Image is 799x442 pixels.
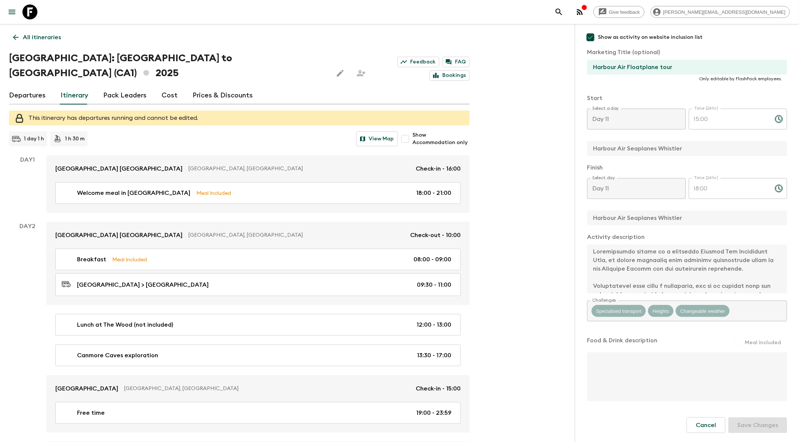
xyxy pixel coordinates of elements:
p: 19:00 - 23:59 [416,408,451,417]
p: Marketing Title (optional) [587,48,787,57]
div: [PERSON_NAME][EMAIL_ADDRESS][DOMAIN_NAME] [651,6,790,18]
p: Only editable by FlashPack employees. [592,76,782,82]
p: [GEOGRAPHIC_DATA] [GEOGRAPHIC_DATA] [55,231,182,240]
p: Check-in - 15:00 [416,384,461,393]
label: Select day [592,175,615,181]
p: Finish [587,163,787,172]
p: 18:00 - 21:00 [416,189,451,197]
p: 1 h 30 m [65,135,84,143]
label: Select a day [592,105,619,112]
p: All itineraries [23,33,61,42]
p: Activity description [587,233,787,242]
a: [GEOGRAPHIC_DATA] [GEOGRAPHIC_DATA][GEOGRAPHIC_DATA], [GEOGRAPHIC_DATA]Check-in - 16:00 [46,155,470,182]
p: [GEOGRAPHIC_DATA], [GEOGRAPHIC_DATA] [188,165,410,172]
a: [GEOGRAPHIC_DATA] [GEOGRAPHIC_DATA][GEOGRAPHIC_DATA], [GEOGRAPHIC_DATA]Check-out - 10:00 [46,222,470,249]
h1: [GEOGRAPHIC_DATA]: [GEOGRAPHIC_DATA] to [GEOGRAPHIC_DATA] (CA1) 2025 [9,51,327,81]
p: [GEOGRAPHIC_DATA], [GEOGRAPHIC_DATA] [188,231,404,239]
p: 09:30 - 11:00 [417,280,451,289]
input: hh:mm [689,178,769,199]
a: BreakfastMeal Included08:00 - 09:00 [55,249,461,270]
a: All itineraries [9,30,65,45]
p: [GEOGRAPHIC_DATA] [55,384,118,393]
a: Cost [162,87,178,105]
a: Departures [9,87,46,105]
span: This itinerary has departures running and cannot be edited. [28,115,198,121]
button: search adventures [551,4,566,19]
a: Give feedback [593,6,645,18]
a: Bookings [430,70,470,81]
label: Time (24hr) [694,175,718,181]
a: Canmore Caves exploration13:30 - 17:00 [55,345,461,366]
span: Show Accommodation only [413,131,470,146]
span: Give feedback [605,9,644,15]
button: Cancel [686,417,725,433]
button: View Map [356,131,398,146]
p: Day 1 [9,155,46,164]
p: Free time [77,408,105,417]
a: Itinerary [61,87,88,105]
p: Start [587,94,787,103]
a: Feedback [397,57,439,67]
input: If necessary, use this field to override activity title [587,60,781,75]
p: [GEOGRAPHIC_DATA] [GEOGRAPHIC_DATA] [55,164,182,173]
p: Breakfast [77,255,106,264]
p: Food & Drink description [587,336,657,349]
span: Share this itinerary [354,66,369,81]
button: Edit this itinerary [333,66,348,81]
p: 08:00 - 09:00 [414,255,451,264]
a: Free time19:00 - 23:59 [55,402,461,424]
p: 12:00 - 13:00 [417,320,451,329]
a: FAQ [442,57,470,67]
span: Show as activity on website inclusion list [598,34,703,41]
textarea: Loremipsumdo sitame co a elitseddo Eiusmod Tem Incididunt Utla, et dolore magnaaliq enim adminimv... [587,245,781,293]
a: Prices & Discounts [193,87,253,105]
a: Welcome meal in [GEOGRAPHIC_DATA]Meal Included18:00 - 21:00 [55,182,461,204]
label: Time (24hr) [694,105,718,112]
p: Canmore Caves exploration [77,351,158,360]
input: hh:mm [689,109,769,130]
p: [GEOGRAPHIC_DATA] > [GEOGRAPHIC_DATA] [77,280,209,289]
p: 13:30 - 17:00 [417,351,451,360]
span: Meal included [745,339,781,346]
p: Check-in - 16:00 [416,164,461,173]
button: menu [4,4,19,19]
a: [GEOGRAPHIC_DATA][GEOGRAPHIC_DATA], [GEOGRAPHIC_DATA]Check-in - 15:00 [46,375,470,402]
p: Lunch at The Wood (not included) [77,320,173,329]
p: Welcome meal in [GEOGRAPHIC_DATA] [77,189,190,197]
p: [GEOGRAPHIC_DATA], [GEOGRAPHIC_DATA] [124,385,410,392]
p: Meal Included [112,255,147,264]
label: Challenges [592,297,616,304]
p: Meal Included [196,189,231,197]
a: [GEOGRAPHIC_DATA] > [GEOGRAPHIC_DATA]09:30 - 11:00 [55,273,461,296]
p: 1 day 1 h [24,135,44,143]
p: Day 2 [9,222,46,231]
p: Check-out - 10:00 [410,231,461,240]
span: [PERSON_NAME][EMAIL_ADDRESS][DOMAIN_NAME] [659,9,790,15]
a: Pack Leaders [103,87,147,105]
a: Lunch at The Wood (not included)12:00 - 13:00 [55,314,461,336]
